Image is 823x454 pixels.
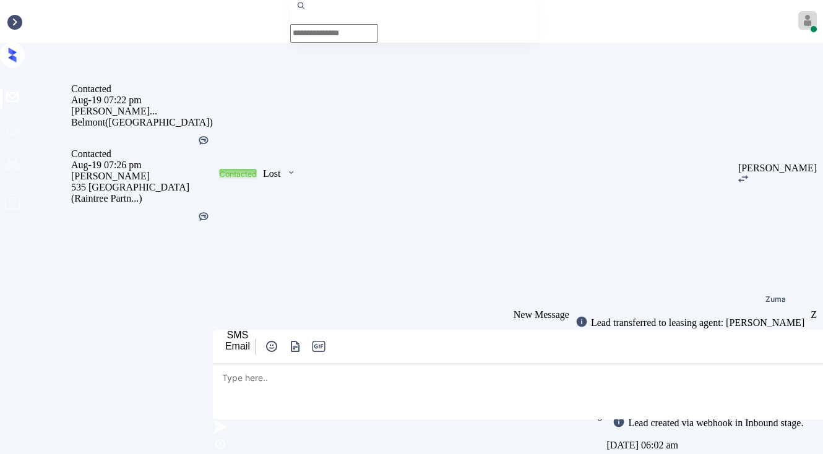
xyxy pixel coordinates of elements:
div: SMS [225,330,250,341]
span: New Message [514,309,569,320]
div: Lost [263,168,280,179]
div: [PERSON_NAME] [71,171,213,182]
span: profile [4,193,21,215]
img: icon-zuma [575,315,588,328]
div: Lead transferred to leasing agent: [PERSON_NAME] [588,317,804,328]
img: icon-zuma [213,419,228,434]
div: Contacted [220,169,256,179]
div: Kelsey was silent [197,210,210,225]
div: [PERSON_NAME] [738,163,817,174]
img: Kelsey was silent [197,134,210,147]
div: Aug-19 07:26 pm [71,160,213,171]
img: icon-zuma [264,339,279,354]
img: icon-zuma [287,167,296,178]
div: Aug-19 07:22 pm [71,95,213,106]
img: icon-zuma [213,437,228,452]
div: [PERSON_NAME]... [71,106,213,117]
div: Zuma [765,296,786,303]
img: Kelsey was silent [197,210,210,223]
img: icon-zuma [738,175,748,182]
div: Contacted [71,84,213,95]
div: 535 [GEOGRAPHIC_DATA] (Raintree Partn...) [71,182,213,204]
div: Email [225,341,250,352]
img: icon-zuma [288,339,303,354]
div: Inbox [6,16,29,27]
div: Z [811,309,817,320]
div: Belmont ([GEOGRAPHIC_DATA]) [71,117,213,128]
div: Contacted [71,148,213,160]
img: avatar [798,11,817,30]
div: Kelsey was silent [197,134,210,148]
